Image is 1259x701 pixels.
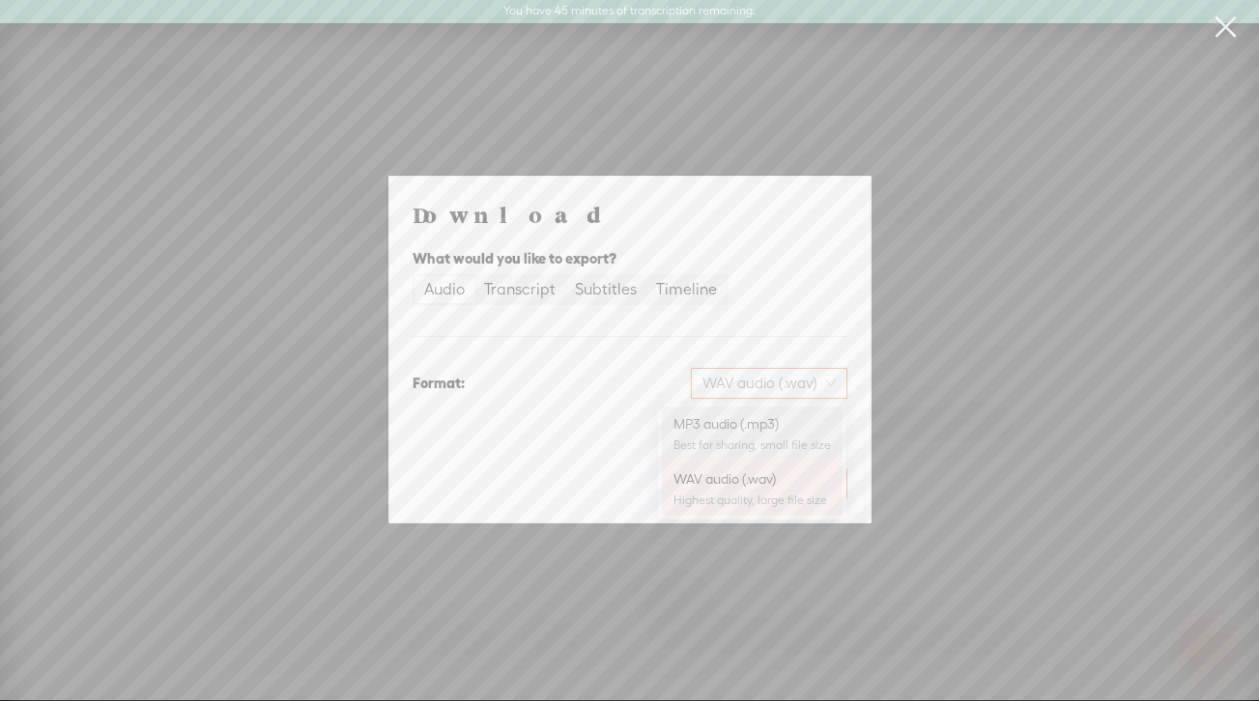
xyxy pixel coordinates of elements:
[673,437,831,453] div: Best for sharing, small file size
[702,369,836,398] span: WAV audio (.wav)
[413,200,847,229] h4: Download
[673,414,831,434] div: MP3 audio (.mp3)
[575,276,637,303] div: Subtitles
[413,372,465,395] div: Format:
[673,469,831,489] div: WAV audio (.wav)
[424,276,465,303] div: Audio
[656,276,717,303] div: Timeline
[413,247,847,270] div: What would you like to export?
[673,492,831,508] div: Highest quality, large file size
[413,274,729,305] div: segmented control
[484,276,556,303] div: Transcript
